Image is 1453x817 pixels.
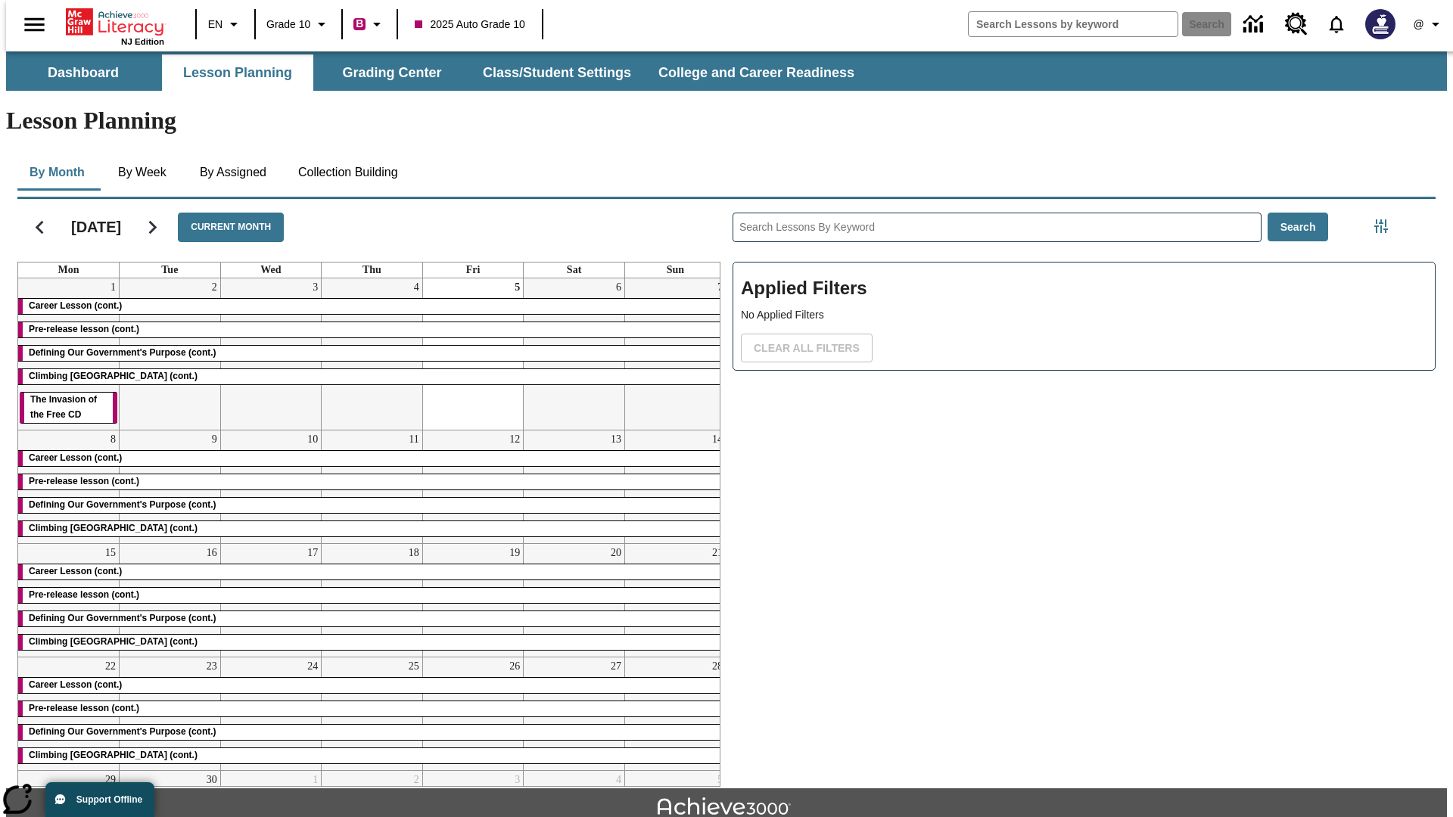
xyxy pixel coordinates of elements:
[18,701,726,716] div: Pre-release lesson (cont.)
[512,771,523,789] a: October 3, 2025
[66,7,164,37] a: Home
[524,657,625,770] td: September 27, 2025
[107,430,119,449] a: September 8, 2025
[512,278,523,297] a: September 5, 2025
[71,218,121,236] h2: [DATE]
[120,657,221,770] td: September 23, 2025
[316,54,468,91] button: Grading Center
[422,278,524,430] td: September 5, 2025
[20,393,117,423] div: The Invasion of the Free CD
[411,771,422,789] a: October 2, 2025
[741,307,1427,323] p: No Applied Filters
[104,154,180,191] button: By Week
[55,262,82,278] a: Monday
[1234,4,1276,45] a: Data Center
[102,544,119,562] a: September 15, 2025
[29,300,122,311] span: Career Lesson (cont.)
[266,17,310,33] span: Grade 10
[18,498,726,513] div: Defining Our Government's Purpose (cont.)
[12,2,57,47] button: Open side menu
[969,12,1178,36] input: search field
[29,589,139,600] span: Pre-release lesson (cont.)
[347,11,392,38] button: Boost Class color is violet red. Change class color
[18,564,726,579] div: Career Lesson (cont.)
[20,208,59,247] button: Previous
[422,543,524,657] td: September 19, 2025
[29,523,198,533] span: Climbing Mount Tai (cont.)
[1405,11,1453,38] button: Profile/Settings
[304,544,321,562] a: September 17, 2025
[29,452,122,463] span: Career Lesson (cont.)
[356,14,363,33] span: B
[18,725,726,740] div: Defining Our Government's Purpose (cont.)
[411,278,422,297] a: September 4, 2025
[709,430,726,449] a: September 14, 2025
[18,430,120,543] td: September 8, 2025
[608,430,624,449] a: September 13, 2025
[18,322,726,337] div: Pre-release lesson (cont.)
[322,543,423,657] td: September 18, 2025
[209,430,220,449] a: September 9, 2025
[359,262,384,278] a: Thursday
[1413,17,1423,33] span: @
[102,771,119,789] a: September 29, 2025
[286,154,410,191] button: Collection Building
[741,270,1427,307] h2: Applied Filters
[714,278,726,297] a: September 7, 2025
[18,543,120,657] td: September 15, 2025
[18,346,726,361] div: Defining Our Government's Purpose (cont.)
[120,278,221,430] td: September 2, 2025
[29,750,198,760] span: Climbing Mount Tai (cont.)
[1366,211,1396,241] button: Filters Side menu
[304,430,321,449] a: September 10, 2025
[18,521,726,536] div: Climbing Mount Tai (cont.)
[6,51,1447,91] div: SubNavbar
[322,430,423,543] td: September 11, 2025
[304,657,321,676] a: September 24, 2025
[624,430,726,543] td: September 14, 2025
[322,657,423,770] td: September 25, 2025
[18,635,726,650] div: Climbing Mount Tai (cont.)
[188,154,278,191] button: By Assigned
[29,347,216,358] span: Defining Our Government's Purpose (cont.)
[121,37,164,46] span: NJ Edition
[18,588,726,603] div: Pre-release lesson (cont.)
[1365,9,1395,39] img: Avatar
[66,5,164,46] div: Home
[30,394,97,420] span: The Invasion of the Free CD
[406,544,422,562] a: September 18, 2025
[613,771,624,789] a: October 4, 2025
[76,794,142,805] span: Support Offline
[624,657,726,770] td: September 28, 2025
[8,54,159,91] button: Dashboard
[29,324,139,334] span: Pre-release lesson (cont.)
[29,371,198,381] span: Climbing Mount Tai (cont.)
[463,262,484,278] a: Friday
[120,430,221,543] td: September 9, 2025
[18,299,726,314] div: Career Lesson (cont.)
[506,430,523,449] a: September 12, 2025
[720,193,1436,787] div: Search
[29,499,216,510] span: Defining Our Government's Purpose (cont.)
[6,107,1447,135] h1: Lesson Planning
[45,782,154,817] button: Support Offline
[257,262,284,278] a: Wednesday
[422,430,524,543] td: September 12, 2025
[506,657,523,676] a: September 26, 2025
[471,54,643,91] button: Class/Student Settings
[524,430,625,543] td: September 13, 2025
[524,278,625,430] td: September 6, 2025
[208,17,222,33] span: EN
[204,771,220,789] a: September 30, 2025
[29,613,216,623] span: Defining Our Government's Purpose (cont.)
[406,657,422,676] a: September 25, 2025
[18,369,726,384] div: Climbing Mount Tai (cont.)
[322,278,423,430] td: September 4, 2025
[714,771,726,789] a: October 5, 2025
[18,657,120,770] td: September 22, 2025
[209,278,220,297] a: September 2, 2025
[608,657,624,676] a: September 27, 2025
[733,213,1261,241] input: Search Lessons By Keyword
[201,11,250,38] button: Language: EN, Select a language
[29,636,198,647] span: Climbing Mount Tai (cont.)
